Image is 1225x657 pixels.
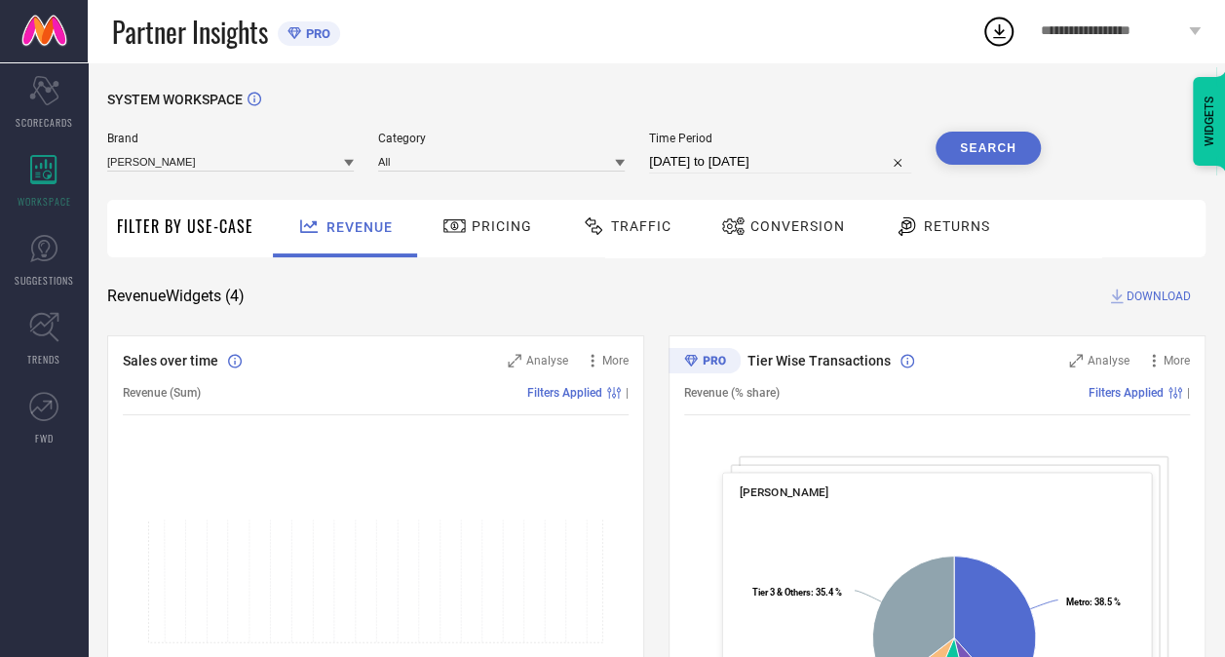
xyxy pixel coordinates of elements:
span: Filters Applied [527,386,602,400]
span: DOWNLOAD [1127,287,1191,306]
span: TRENDS [27,352,60,367]
span: SUGGESTIONS [15,273,74,288]
span: Pricing [472,218,532,234]
span: Analyse [1088,354,1129,367]
span: | [1187,386,1190,400]
span: Filter By Use-Case [117,214,253,238]
span: Traffic [611,218,671,234]
span: Revenue Widgets ( 4 ) [107,287,245,306]
span: WORKSPACE [18,194,71,209]
span: FWD [35,431,54,445]
span: PRO [301,26,330,41]
span: Partner Insights [112,12,268,52]
span: Brand [107,132,354,145]
input: Select time period [649,150,911,174]
span: [PERSON_NAME] [740,485,828,499]
span: Revenue [326,219,393,235]
span: More [1164,354,1190,367]
tspan: Metro [1066,597,1090,607]
span: SCORECARDS [16,115,73,130]
span: Time Period [649,132,911,145]
div: Premium [669,348,741,377]
button: Search [936,132,1041,165]
text: : 38.5 % [1066,597,1121,607]
span: | [626,386,629,400]
span: Analyse [526,354,568,367]
span: SYSTEM WORKSPACE [107,92,243,107]
span: Category [378,132,625,145]
div: Open download list [981,14,1016,49]
text: : 35.4 % [752,586,842,597]
span: More [602,354,629,367]
span: Sales over time [123,353,218,368]
svg: Zoom [508,354,521,367]
span: Conversion [750,218,845,234]
span: Revenue (Sum) [123,386,201,400]
span: Revenue (% share) [684,386,780,400]
span: Filters Applied [1089,386,1164,400]
span: Returns [924,218,990,234]
span: Tier Wise Transactions [747,353,891,368]
svg: Zoom [1069,354,1083,367]
tspan: Tier 3 & Others [752,586,811,597]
